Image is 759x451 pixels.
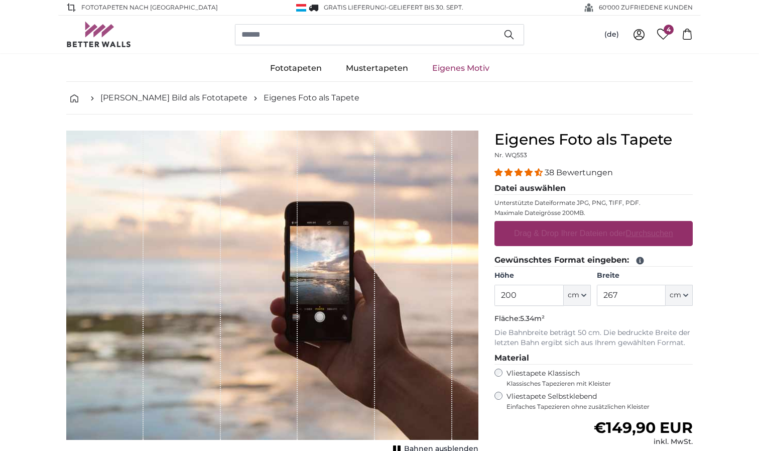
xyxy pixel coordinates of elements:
[100,92,247,104] a: [PERSON_NAME] Bild als Fototapete
[520,314,545,323] span: 5.34m²
[494,352,693,365] legend: Material
[494,131,693,149] h1: Eigenes Foto als Tapete
[494,328,693,348] p: Die Bahnbreite beträgt 50 cm. Die bedruckte Breite der letzten Bahn ergibt sich aus Ihrem gewählt...
[599,3,693,12] span: 60'000 ZUFRIEDENE KUNDEN
[594,437,693,447] div: inkl. MwSt.
[494,254,693,267] legend: Gewünschtes Format eingeben:
[507,403,693,411] span: Einfaches Tapezieren ohne zusätzlichen Kleister
[296,4,306,12] img: Luxemburg
[386,4,463,11] span: -
[66,22,132,47] img: Betterwalls
[664,25,674,35] span: 4
[389,4,463,11] span: Geliefert bis 30. Sept.
[420,55,501,81] a: Eigenes Motiv
[494,314,693,324] p: Fläche:
[594,418,693,437] span: €149,90 EUR
[334,55,420,81] a: Mustertapeten
[494,168,545,177] span: 4.34 stars
[564,285,591,306] button: cm
[670,290,681,300] span: cm
[324,4,386,11] span: GRATIS Lieferung!
[596,26,627,44] button: (de)
[597,271,693,281] label: Breite
[494,199,693,207] p: Unterstützte Dateiformate JPG, PNG, TIFF, PDF.
[507,392,693,411] label: Vliestapete Selbstklebend
[507,380,684,388] span: Klassisches Tapezieren mit Kleister
[264,92,359,104] a: Eigenes Foto als Tapete
[507,369,684,388] label: Vliestapete Klassisch
[568,290,579,300] span: cm
[494,209,693,217] p: Maximale Dateigrösse 200MB.
[545,168,613,177] span: 38 Bewertungen
[494,182,693,195] legend: Datei auswählen
[81,3,218,12] span: Fototapeten nach [GEOGRAPHIC_DATA]
[494,151,527,159] span: Nr. WQ553
[494,271,590,281] label: Höhe
[66,82,693,115] nav: breadcrumbs
[258,55,334,81] a: Fototapeten
[666,285,693,306] button: cm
